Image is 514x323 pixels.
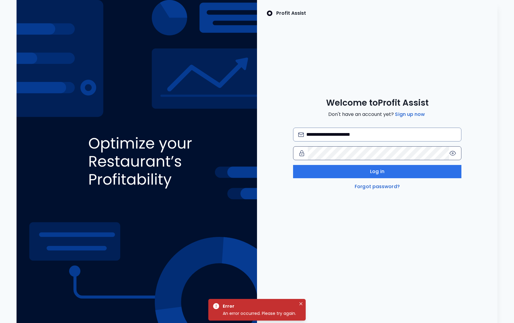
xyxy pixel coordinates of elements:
[298,132,304,137] img: email
[353,183,401,190] a: Forgot password?
[297,300,304,307] button: Close
[267,10,273,17] img: SpotOn Logo
[370,168,384,175] span: Log in
[328,111,426,118] span: Don't have an account yet?
[293,165,461,178] button: Log in
[276,10,306,17] p: Profit Assist
[223,303,294,310] div: Error
[326,98,429,108] span: Welcome to Profit Assist
[394,111,426,118] a: Sign up now
[223,310,296,317] div: An error occurred. Please try again.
